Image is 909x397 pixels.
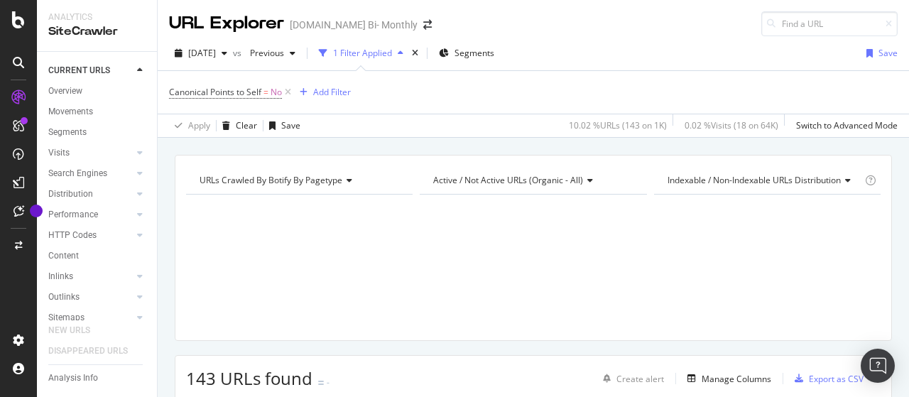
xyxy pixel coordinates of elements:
[48,290,133,305] a: Outlinks
[48,63,110,78] div: CURRENT URLS
[244,47,284,59] span: Previous
[48,84,82,99] div: Overview
[48,125,147,140] a: Segments
[48,344,128,359] div: DISAPPEARED URLS
[48,104,147,119] a: Movements
[48,323,90,338] div: NEW URLS
[263,114,300,137] button: Save
[665,169,862,192] h4: Indexable / Non-Indexable URLs Distribution
[290,18,418,32] div: [DOMAIN_NAME] Bi- Monthly
[702,373,771,385] div: Manage Columns
[48,371,98,386] div: Analysis Info
[616,373,664,385] div: Create alert
[186,366,312,390] span: 143 URLs found
[327,376,330,388] div: -
[169,86,261,98] span: Canonical Points to Self
[48,207,133,222] a: Performance
[861,349,895,383] div: Open Intercom Messenger
[48,146,133,161] a: Visits
[423,20,432,30] div: arrow-right-arrow-left
[790,114,898,137] button: Switch to Advanced Mode
[48,323,104,338] a: NEW URLS
[48,269,133,284] a: Inlinks
[48,310,133,325] a: Sitemaps
[48,249,79,263] div: Content
[48,146,70,161] div: Visits
[48,125,87,140] div: Segments
[48,228,97,243] div: HTTP Codes
[48,290,80,305] div: Outlinks
[48,23,146,40] div: SiteCrawler
[861,42,898,65] button: Save
[244,42,301,65] button: Previous
[30,205,43,217] div: Tooltip anchor
[597,367,664,390] button: Create alert
[48,207,98,222] div: Performance
[197,169,400,192] h4: URLs Crawled By Botify By pagetype
[682,370,771,387] button: Manage Columns
[48,187,93,202] div: Distribution
[430,169,633,192] h4: Active / Not Active URLs
[433,42,500,65] button: Segments
[313,86,351,98] div: Add Filter
[200,174,342,186] span: URLs Crawled By Botify By pagetype
[433,174,583,186] span: Active / Not Active URLs (organic - all)
[169,42,233,65] button: [DATE]
[48,269,73,284] div: Inlinks
[878,47,898,59] div: Save
[454,47,494,59] span: Segments
[48,166,107,181] div: Search Engines
[271,82,282,102] span: No
[409,46,421,60] div: times
[313,42,409,65] button: 1 Filter Applied
[569,119,667,131] div: 10.02 % URLs ( 143 on 1K )
[809,373,864,385] div: Export as CSV
[318,381,324,385] img: Equal
[48,310,85,325] div: Sitemaps
[48,166,133,181] a: Search Engines
[294,84,351,101] button: Add Filter
[233,47,244,59] span: vs
[789,367,864,390] button: Export as CSV
[217,114,257,137] button: Clear
[48,187,133,202] a: Distribution
[761,11,898,36] input: Find a URL
[188,119,210,131] div: Apply
[668,174,841,186] span: Indexable / Non-Indexable URLs distribution
[48,104,93,119] div: Movements
[236,119,257,131] div: Clear
[48,63,133,78] a: CURRENT URLS
[48,228,133,243] a: HTTP Codes
[796,119,898,131] div: Switch to Advanced Mode
[169,114,210,137] button: Apply
[48,344,142,359] a: DISAPPEARED URLS
[48,84,147,99] a: Overview
[169,11,284,36] div: URL Explorer
[48,11,146,23] div: Analytics
[685,119,778,131] div: 0.02 % Visits ( 18 on 64K )
[48,371,147,386] a: Analysis Info
[263,86,268,98] span: =
[48,249,147,263] a: Content
[188,47,216,59] span: 2025 Aug. 25th
[333,47,392,59] div: 1 Filter Applied
[281,119,300,131] div: Save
